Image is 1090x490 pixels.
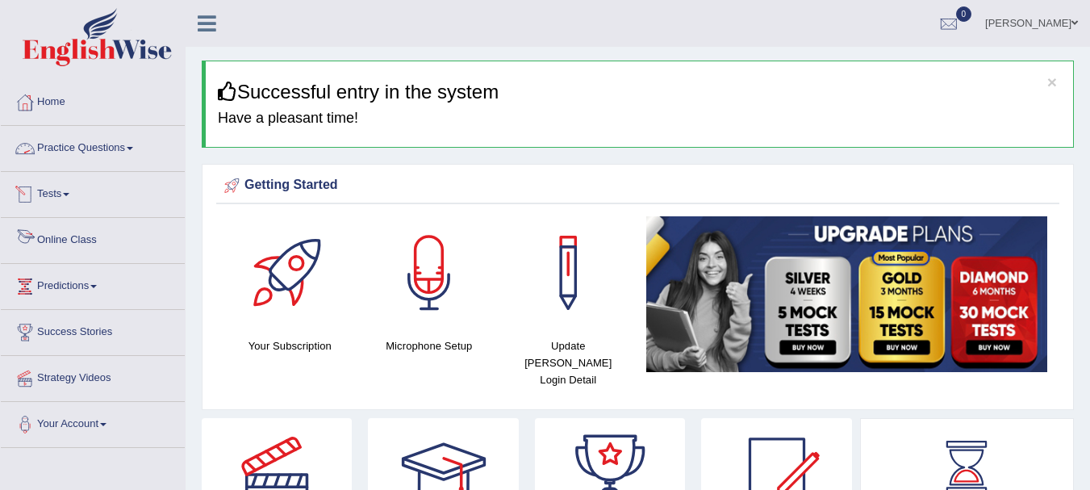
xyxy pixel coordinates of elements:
[220,174,1055,198] div: Getting Started
[646,216,1048,372] img: small5.jpg
[1,402,185,442] a: Your Account
[228,337,352,354] h4: Your Subscription
[956,6,972,22] span: 0
[507,337,630,388] h4: Update [PERSON_NAME] Login Detail
[1,264,185,304] a: Predictions
[218,82,1061,103] h3: Successful entry in the system
[1,310,185,350] a: Success Stories
[1,126,185,166] a: Practice Questions
[218,111,1061,127] h4: Have a pleasant time!
[1,356,185,396] a: Strategy Videos
[368,337,491,354] h4: Microphone Setup
[1047,73,1057,90] button: ×
[1,172,185,212] a: Tests
[1,80,185,120] a: Home
[1,218,185,258] a: Online Class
